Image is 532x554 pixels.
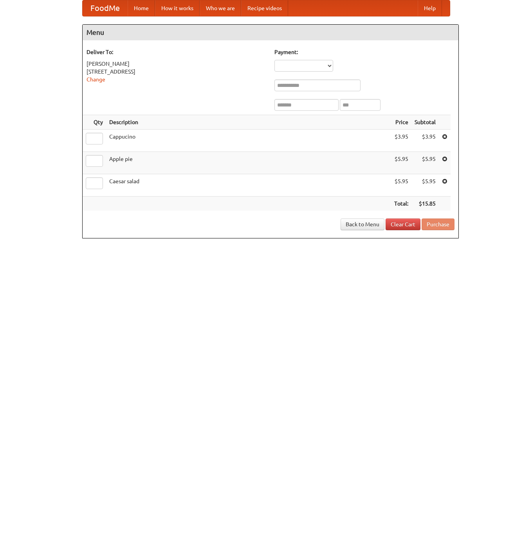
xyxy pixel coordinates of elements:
[87,48,267,56] h5: Deliver To:
[391,115,411,130] th: Price
[411,174,439,197] td: $5.95
[391,130,411,152] td: $3.95
[106,174,391,197] td: Caesar salad
[274,48,454,56] h5: Payment:
[386,218,420,230] a: Clear Cart
[106,152,391,174] td: Apple pie
[87,60,267,68] div: [PERSON_NAME]
[411,115,439,130] th: Subtotal
[341,218,384,230] a: Back to Menu
[411,152,439,174] td: $5.95
[87,68,267,76] div: [STREET_ADDRESS]
[83,115,106,130] th: Qty
[155,0,200,16] a: How it works
[391,174,411,197] td: $5.95
[106,130,391,152] td: Cappucino
[418,0,442,16] a: Help
[83,25,458,40] h4: Menu
[87,76,105,83] a: Change
[106,115,391,130] th: Description
[411,197,439,211] th: $15.85
[391,152,411,174] td: $5.95
[128,0,155,16] a: Home
[83,0,128,16] a: FoodMe
[200,0,241,16] a: Who we are
[391,197,411,211] th: Total:
[422,218,454,230] button: Purchase
[241,0,288,16] a: Recipe videos
[411,130,439,152] td: $3.95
